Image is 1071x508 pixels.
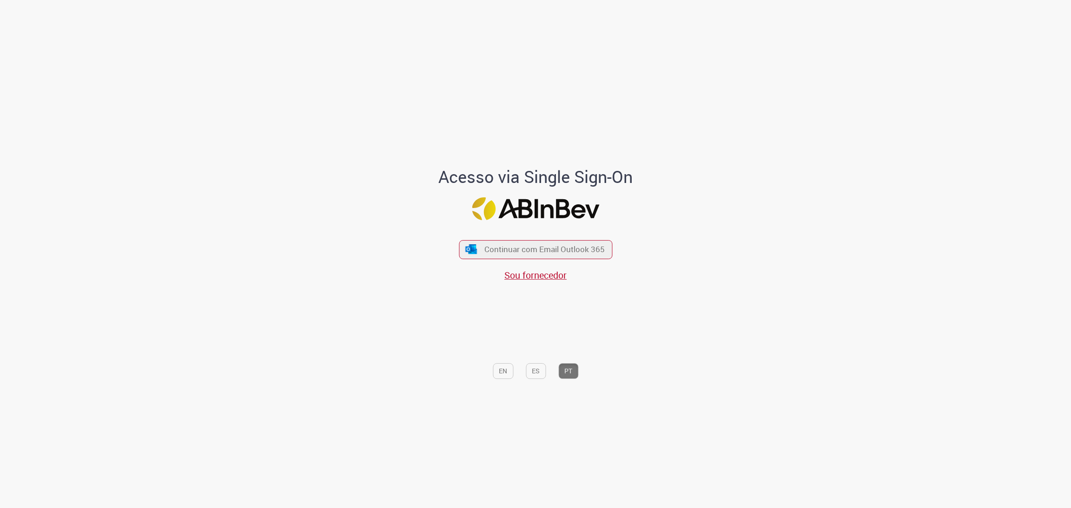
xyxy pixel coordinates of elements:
button: ícone Azure/Microsoft 360 Continuar com Email Outlook 365 [459,240,612,259]
img: Logo ABInBev [472,197,599,220]
span: Continuar com Email Outlook 365 [484,244,605,255]
button: ES [526,363,546,379]
img: ícone Azure/Microsoft 360 [465,244,478,254]
button: PT [558,363,578,379]
a: Sou fornecedor [504,269,567,281]
h1: Acesso via Single Sign-On [407,168,665,186]
button: EN [493,363,513,379]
